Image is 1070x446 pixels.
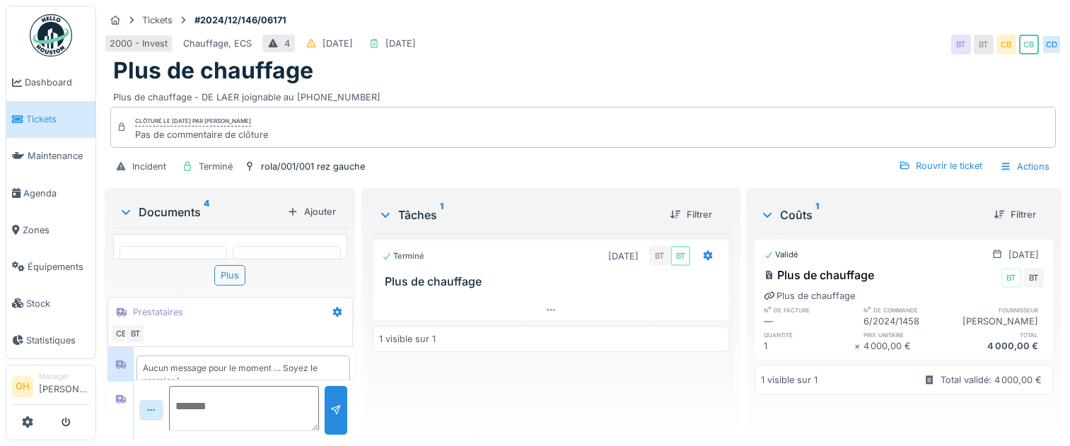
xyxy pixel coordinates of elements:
[6,322,95,358] a: Statistiques
[6,211,95,248] a: Zones
[6,64,95,101] a: Dashboard
[28,149,90,163] span: Maintenance
[113,85,1053,104] div: Plus de chauffage - DE LAER joignable au [PHONE_NUMBER]
[1008,248,1039,262] div: [DATE]
[863,339,954,353] div: 4 000,00 €
[12,371,90,405] a: OH Manager[PERSON_NAME]
[281,202,342,221] div: Ajouter
[670,246,690,266] div: BT
[385,37,416,50] div: [DATE]
[142,13,173,27] div: Tickets
[123,250,223,346] img: 84750757-fdcc6f00-afbb-11ea-908a-1074b026b06b.png
[6,175,95,211] a: Agenda
[378,206,658,223] div: Tâches
[110,37,168,50] div: 2000 - Invest
[236,250,337,346] img: 84750757-fdcc6f00-afbb-11ea-908a-1074b026b06b.png
[1001,268,1021,288] div: BT
[111,324,131,344] div: CB
[322,37,353,50] div: [DATE]
[6,101,95,138] a: Tickets
[23,187,90,200] span: Agenda
[760,206,982,223] div: Coûts
[1019,35,1039,54] div: CB
[608,250,639,263] div: [DATE]
[953,330,1044,339] h6: total
[863,315,954,328] div: 6/2024/1458
[996,35,1016,54] div: CB
[649,246,669,266] div: BT
[204,204,209,221] sup: 4
[214,265,245,286] div: Plus
[26,334,90,347] span: Statistiques
[183,37,252,50] div: Chauffage, ECS
[764,330,854,339] h6: quantité
[261,160,365,173] div: rola/001/001 rez gauche
[815,206,819,223] sup: 1
[893,156,988,175] div: Rouvrir le ticket
[28,260,90,274] span: Équipements
[379,332,436,346] div: 1 visible sur 1
[764,266,874,283] div: Plus de chauffage
[125,324,145,344] div: BT
[764,315,854,328] div: —
[12,376,33,397] li: OH
[664,205,718,224] div: Filtrer
[382,250,424,262] div: Terminé
[764,305,854,315] h6: n° de facture
[988,205,1042,224] div: Filtrer
[39,371,90,382] div: Manager
[764,249,798,261] div: Validé
[974,35,994,54] div: BT
[1042,35,1062,54] div: CD
[863,305,954,315] h6: n° de commande
[6,248,95,285] a: Équipements
[135,117,251,127] div: Clôturé le [DATE] par [PERSON_NAME]
[764,289,855,303] div: Plus de chauffage
[854,339,863,353] div: ×
[994,156,1056,177] div: Actions
[953,339,1044,353] div: 4 000,00 €
[941,373,1042,387] div: Total validé: 4 000,00 €
[440,206,443,223] sup: 1
[953,305,1044,315] h6: fournisseur
[25,76,90,89] span: Dashboard
[189,13,292,27] strong: #2024/12/146/06171
[132,160,166,173] div: Incident
[764,339,854,353] div: 1
[761,373,818,387] div: 1 visible sur 1
[863,330,954,339] h6: prix unitaire
[39,371,90,401] li: [PERSON_NAME]
[26,112,90,126] span: Tickets
[284,37,290,50] div: 4
[133,305,183,319] div: Prestataires
[1024,268,1044,288] div: BT
[30,14,72,57] img: Badge_color-CXgf-gQk.svg
[6,138,95,175] a: Maintenance
[113,57,313,84] h1: Plus de chauffage
[23,223,90,237] span: Zones
[6,285,95,322] a: Stock
[119,204,281,221] div: Documents
[953,315,1044,328] div: [PERSON_NAME]
[26,297,90,310] span: Stock
[135,128,268,141] div: Pas de commentaire de clôture
[199,160,233,173] div: Terminé
[951,35,971,54] div: BT
[143,362,344,387] div: Aucun message pour le moment … Soyez le premier !
[385,275,723,288] h3: Plus de chauffage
